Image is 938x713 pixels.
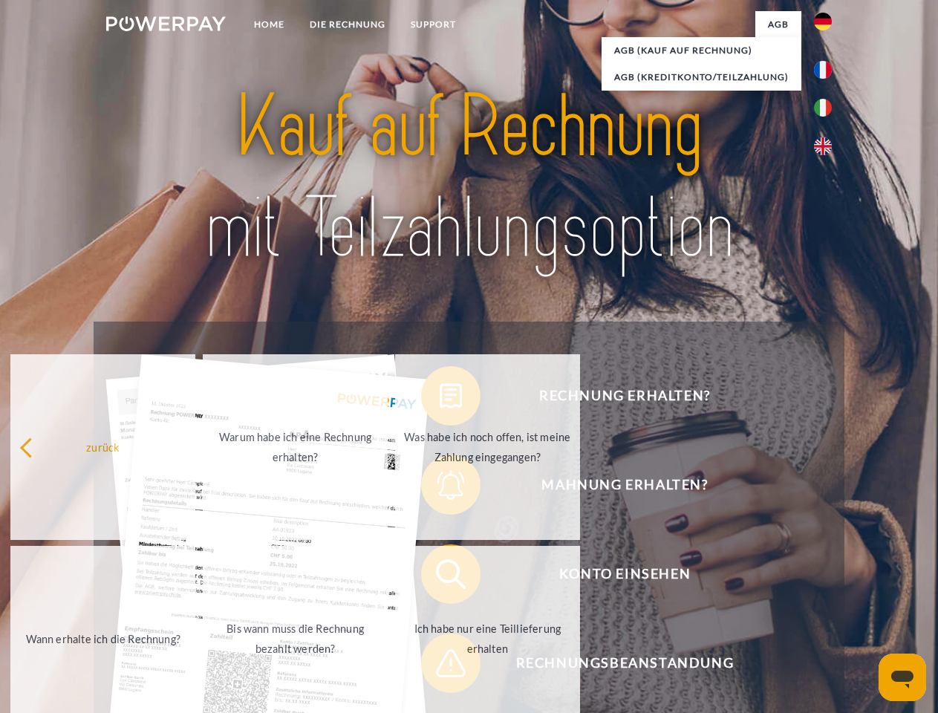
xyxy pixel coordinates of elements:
[421,455,807,515] button: Mahnung erhalten?
[19,628,186,648] div: Wann erhalte ich die Rechnung?
[421,544,807,604] button: Konto einsehen
[142,71,796,284] img: title-powerpay_de.svg
[398,11,469,38] a: SUPPORT
[241,11,297,38] a: Home
[443,455,807,515] span: Mahnung erhalten?
[421,366,807,426] button: Rechnung erhalten?
[19,437,186,457] div: zurück
[814,137,832,155] img: en
[404,427,571,467] div: Was habe ich noch offen, ist meine Zahlung eingegangen?
[879,654,926,701] iframe: Schaltfläche zum Öffnen des Messaging-Fensters
[404,619,571,659] div: Ich habe nur eine Teillieferung erhalten
[814,99,832,117] img: it
[443,366,807,426] span: Rechnung erhalten?
[212,619,379,659] div: Bis wann muss die Rechnung bezahlt werden?
[443,634,807,693] span: Rechnungsbeanstandung
[421,634,807,693] button: Rechnungsbeanstandung
[755,11,801,38] a: agb
[602,64,801,91] a: AGB (Kreditkonto/Teilzahlung)
[395,354,580,540] a: Was habe ich noch offen, ist meine Zahlung eingegangen?
[814,61,832,79] img: fr
[443,544,807,604] span: Konto einsehen
[297,11,398,38] a: DIE RECHNUNG
[106,16,226,31] img: logo-powerpay-white.svg
[212,427,379,467] div: Warum habe ich eine Rechnung erhalten?
[602,37,801,64] a: AGB (Kauf auf Rechnung)
[814,13,832,30] img: de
